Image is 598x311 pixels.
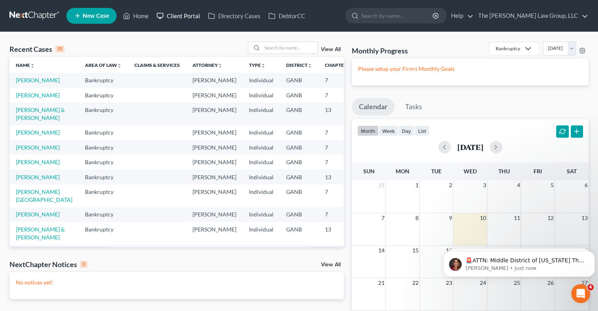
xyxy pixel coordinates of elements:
[319,102,358,125] td: 13
[516,180,521,190] span: 4
[415,180,419,190] span: 1
[79,73,128,87] td: Bankruptcy
[79,88,128,102] td: Bankruptcy
[319,222,358,245] td: 13
[363,168,375,174] span: Sun
[358,65,582,73] p: Please setup your Firm's Monthly Goals
[153,9,204,23] a: Client Portal
[243,88,280,102] td: Individual
[352,98,394,116] a: Calendar
[262,42,317,53] input: Search by name...
[83,13,109,19] span: New Case
[55,46,64,53] div: 15
[567,168,577,174] span: Sat
[415,125,430,136] button: list
[361,8,434,23] input: Search by name...
[79,140,128,155] td: Bankruptcy
[581,213,589,223] span: 13
[16,159,60,165] a: [PERSON_NAME]
[321,47,341,52] a: View All
[377,246,385,255] span: 14
[243,102,280,125] td: Individual
[319,170,358,184] td: 13
[464,168,477,174] span: Wed
[79,155,128,169] td: Bankruptcy
[325,62,352,68] a: Chapterunfold_more
[186,102,243,125] td: [PERSON_NAME]
[307,63,312,68] i: unfold_more
[243,140,280,155] td: Individual
[319,140,358,155] td: 7
[192,62,223,68] a: Attorneyunfold_more
[280,102,319,125] td: GANB
[16,92,60,99] a: [PERSON_NAME]
[79,170,128,184] td: Bankruptcy
[352,46,408,55] h3: Monthly Progress
[411,246,419,255] span: 15
[243,184,280,207] td: Individual
[280,73,319,87] td: GANB
[249,62,266,68] a: Typeunfold_more
[547,213,555,223] span: 12
[319,88,358,102] td: 7
[243,207,280,222] td: Individual
[80,261,87,268] div: 0
[243,155,280,169] td: Individual
[381,213,385,223] span: 7
[584,180,589,190] span: 6
[79,245,128,260] td: Bankruptcy
[186,155,243,169] td: [PERSON_NAME]
[16,77,60,83] a: [PERSON_NAME]
[79,102,128,125] td: Bankruptcy
[16,144,60,151] a: [PERSON_NAME]
[9,44,64,54] div: Recent Cases
[186,88,243,102] td: [PERSON_NAME]
[319,155,358,169] td: 7
[16,106,65,121] a: [PERSON_NAME] & [PERSON_NAME]
[186,207,243,222] td: [PERSON_NAME]
[321,262,341,267] a: View All
[447,9,473,23] a: Help
[396,168,409,174] span: Mon
[16,174,60,180] a: [PERSON_NAME]
[415,213,419,223] span: 8
[186,125,243,140] td: [PERSON_NAME]
[79,125,128,140] td: Bankruptcy
[79,207,128,222] td: Bankruptcy
[448,180,453,190] span: 2
[16,129,60,136] a: [PERSON_NAME]
[16,226,65,241] a: [PERSON_NAME] & [PERSON_NAME]
[30,63,35,68] i: unfold_more
[357,125,379,136] button: month
[319,245,358,260] td: 13
[398,98,429,116] a: Tasks
[440,234,598,290] iframe: Intercom notifications message
[280,155,319,169] td: GANB
[264,9,309,23] a: DebtorCC
[377,180,385,190] span: 31
[498,168,510,174] span: Thu
[319,207,358,222] td: 7
[16,62,35,68] a: Nameunfold_more
[243,245,280,260] td: Individual
[117,63,122,68] i: unfold_more
[571,284,590,303] iframe: Intercom live chat
[398,125,415,136] button: day
[186,140,243,155] td: [PERSON_NAME]
[319,73,358,87] td: 7
[280,222,319,245] td: GANB
[280,184,319,207] td: GANB
[482,180,487,190] span: 3
[534,168,542,174] span: Fri
[186,245,243,260] td: [PERSON_NAME]
[243,170,280,184] td: Individual
[243,125,280,140] td: Individual
[119,9,153,23] a: Home
[280,140,319,155] td: GANB
[79,184,128,207] td: Bankruptcy
[550,180,555,190] span: 5
[319,125,358,140] td: 7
